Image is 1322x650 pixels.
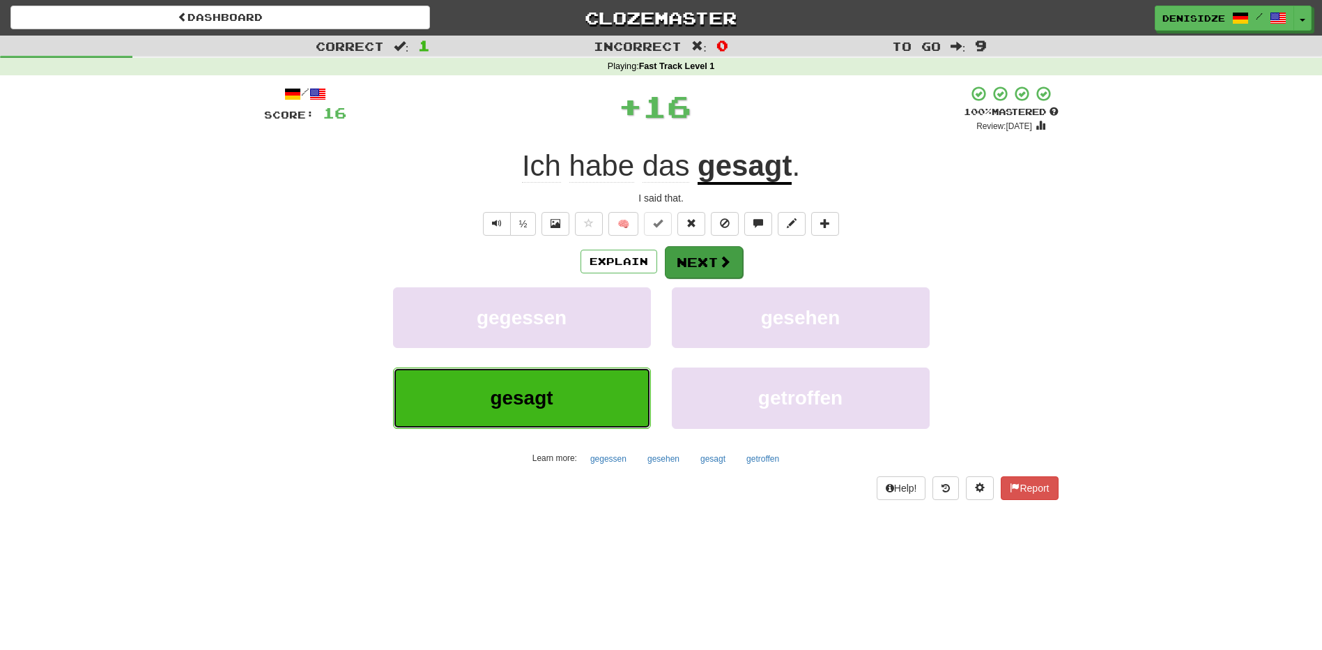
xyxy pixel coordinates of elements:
[569,149,634,183] span: habe
[644,212,672,236] button: Set this sentence to 100% Mastered (alt+m)
[677,212,705,236] button: Reset to 0% Mastered (alt+r)
[691,40,707,52] span: :
[418,37,430,54] span: 1
[1256,11,1263,21] span: /
[778,212,806,236] button: Edit sentence (alt+d)
[490,387,553,409] span: gesagt
[1155,6,1294,31] a: denisidze /
[393,368,651,428] button: gesagt
[264,109,314,121] span: Score:
[393,287,651,348] button: gegessen
[323,104,346,121] span: 16
[541,212,569,236] button: Show image (alt+x)
[643,149,690,183] span: das
[618,85,643,127] span: +
[877,476,926,500] button: Help!
[583,448,634,469] button: gegessen
[10,6,430,29] a: Dashboard
[693,448,733,469] button: gesagt
[744,212,772,236] button: Discuss sentence (alt+u)
[964,106,992,117] span: 100 %
[639,61,715,71] strong: Fast Track Level 1
[480,212,537,236] div: Text-to-speech controls
[976,121,1032,131] small: Review: [DATE]
[264,191,1059,205] div: I said that.
[510,212,537,236] button: ½
[698,149,792,185] u: gesagt
[581,250,657,273] button: Explain
[1001,476,1058,500] button: Report
[1162,12,1225,24] span: denisidze
[532,453,577,463] small: Learn more:
[665,246,743,278] button: Next
[975,37,987,54] span: 9
[264,85,346,103] div: /
[608,212,638,236] button: 🧠
[640,448,687,469] button: gesehen
[792,149,800,182] span: .
[522,149,561,183] span: Ich
[643,89,691,123] span: 16
[892,39,941,53] span: To go
[758,387,843,409] span: getroffen
[964,106,1059,119] div: Mastered
[716,37,728,54] span: 0
[672,287,930,348] button: gesehen
[711,212,739,236] button: Ignore sentence (alt+i)
[932,476,959,500] button: Round history (alt+y)
[483,212,511,236] button: Play sentence audio (ctl+space)
[811,212,839,236] button: Add to collection (alt+a)
[477,307,567,328] span: gegessen
[761,307,840,328] span: gesehen
[451,6,870,30] a: Clozemaster
[951,40,966,52] span: :
[739,448,787,469] button: getroffen
[575,212,603,236] button: Favorite sentence (alt+f)
[316,39,384,53] span: Correct
[672,368,930,428] button: getroffen
[594,39,682,53] span: Incorrect
[394,40,409,52] span: :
